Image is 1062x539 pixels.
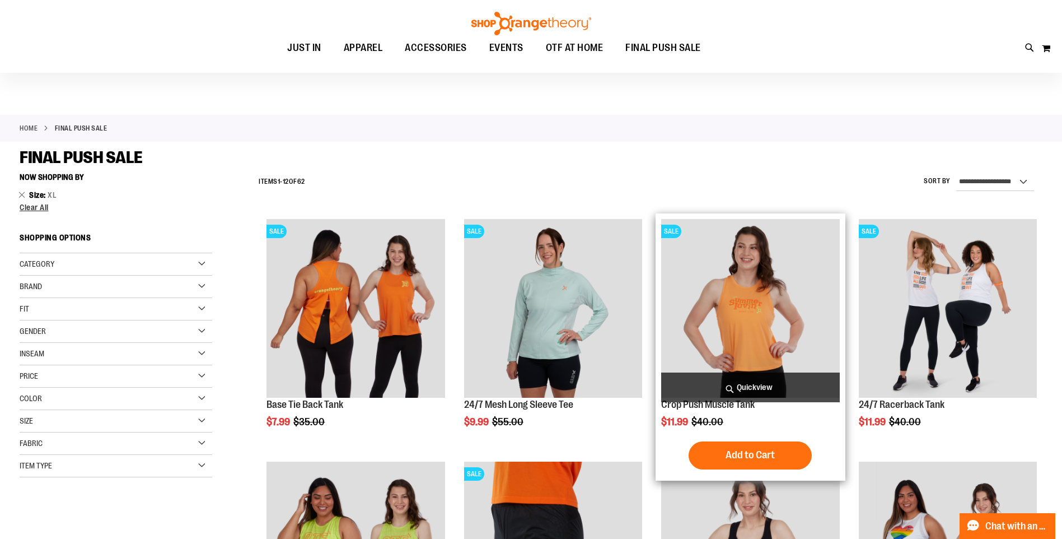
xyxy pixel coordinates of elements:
[20,371,38,380] span: Price
[661,219,839,397] img: Product image for Crop Push Muscle Tank
[889,416,923,428] span: $40.00
[464,219,642,397] img: 24/7 Mesh Long Sleeve Tee
[405,35,467,61] span: ACCESSORIES
[266,399,343,410] a: Base Tie Back Tank
[29,190,48,199] span: Size
[297,178,305,185] span: 62
[266,219,445,399] a: Product image for Base Tie Back TankSALE
[20,304,29,313] span: Fit
[20,123,38,133] a: Home
[661,399,755,410] a: Crop Push Muscle Tank
[394,35,478,61] a: ACCESSORIES
[924,176,951,186] label: Sort By
[266,416,292,428] span: $7.99
[20,203,212,211] a: Clear All
[20,416,33,425] span: Size
[266,225,287,238] span: SALE
[656,213,845,480] div: product
[625,35,701,61] span: FINAL PUSH SALE
[283,178,289,185] span: 12
[276,35,333,61] a: JUST IN
[20,228,212,253] strong: Shopping Options
[287,35,321,61] span: JUST IN
[464,399,573,410] a: 24/7 Mesh Long Sleeve Tee
[478,35,535,61] a: EVENTS
[20,203,49,212] span: Clear All
[726,449,775,461] span: Add to Cart
[492,416,525,428] span: $55.00
[689,442,812,470] button: Add to Cart
[344,35,383,61] span: APPAREL
[20,168,90,187] button: Now Shopping by
[55,123,107,133] strong: FINAL PUSH SALE
[661,416,690,428] span: $11.99
[853,213,1042,456] div: product
[859,219,1037,399] a: 24/7 Racerback TankSALE
[459,213,648,456] div: product
[661,219,839,399] a: Product image for Crop Push Muscle TankSALE
[20,439,43,448] span: Fabric
[470,12,593,35] img: Shop Orangetheory
[20,394,42,403] span: Color
[261,213,450,456] div: product
[48,190,57,199] span: XL
[464,219,642,399] a: 24/7 Mesh Long Sleeve TeeSALE
[859,416,887,428] span: $11.99
[333,35,394,61] a: APPAREL
[661,225,681,238] span: SALE
[20,327,46,336] span: Gender
[859,219,1037,397] img: 24/7 Racerback Tank
[614,35,712,61] a: FINAL PUSH SALE
[859,225,879,238] span: SALE
[259,173,305,190] h2: Items - of
[859,399,944,410] a: 24/7 Racerback Tank
[464,225,484,238] span: SALE
[20,461,52,470] span: Item Type
[20,282,42,291] span: Brand
[464,416,490,428] span: $9.99
[20,259,54,268] span: Category
[278,178,280,185] span: 1
[20,349,44,358] span: Inseam
[960,513,1056,539] button: Chat with an Expert
[266,219,445,397] img: Product image for Base Tie Back Tank
[489,35,523,61] span: EVENTS
[546,35,603,61] span: OTF AT HOME
[20,148,143,167] span: FINAL PUSH SALE
[464,467,484,481] span: SALE
[691,416,725,428] span: $40.00
[661,373,839,402] a: Quickview
[985,521,1049,532] span: Chat with an Expert
[293,416,326,428] span: $35.00
[535,35,615,61] a: OTF AT HOME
